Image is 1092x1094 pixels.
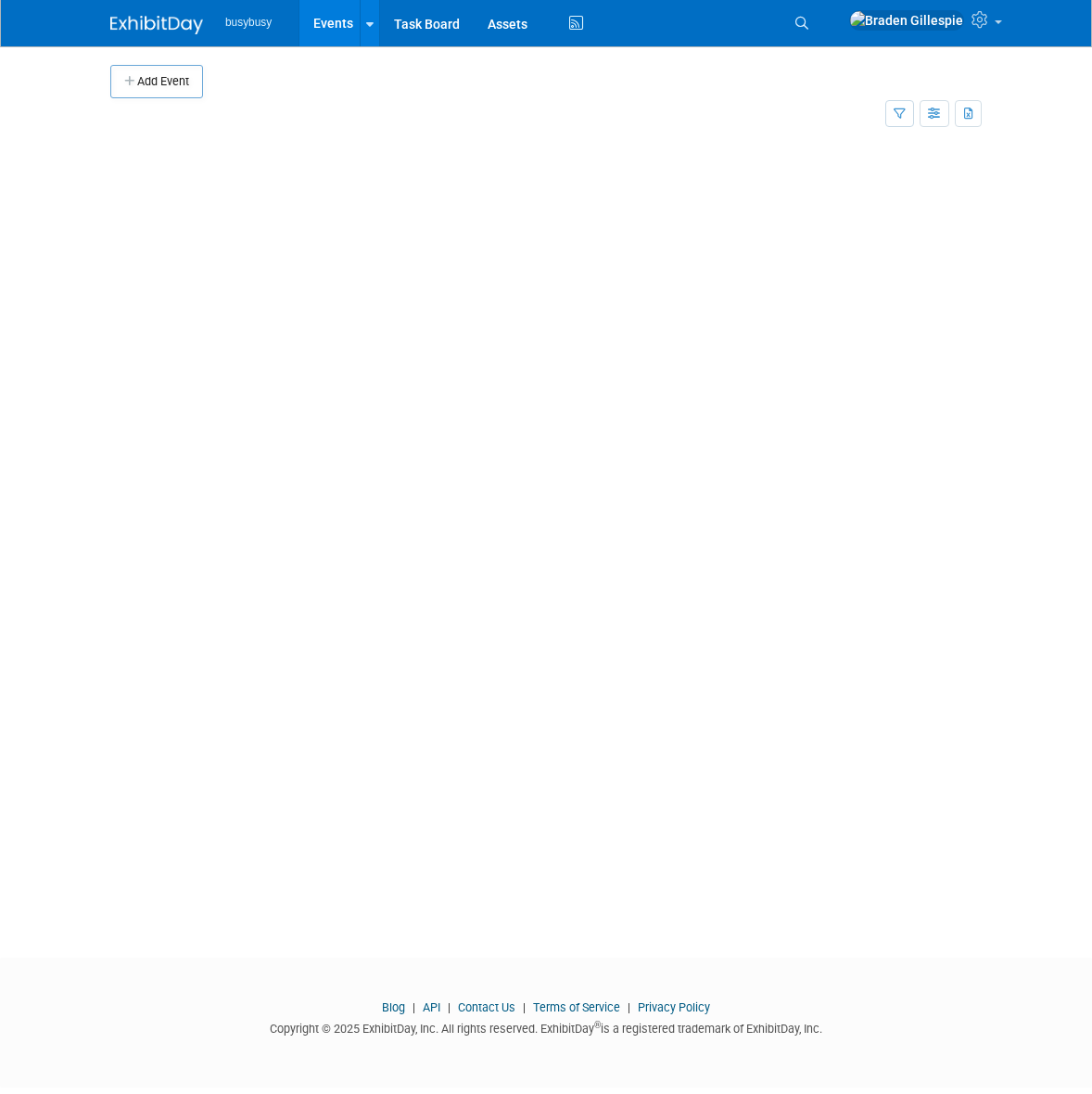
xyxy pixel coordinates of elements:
[382,1000,405,1014] a: Blog
[623,1000,635,1014] span: |
[518,1000,530,1014] span: |
[408,1000,420,1014] span: |
[110,65,203,98] button: Add Event
[594,1020,601,1030] sup: ®
[110,16,203,34] img: ExhibitDay
[533,1000,620,1014] a: Terms of Service
[423,1000,440,1014] a: API
[443,1000,455,1014] span: |
[458,1000,515,1014] a: Contact Us
[638,1000,710,1014] a: Privacy Policy
[225,16,272,29] span: busybusy
[849,10,964,31] img: Braden Gillespie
